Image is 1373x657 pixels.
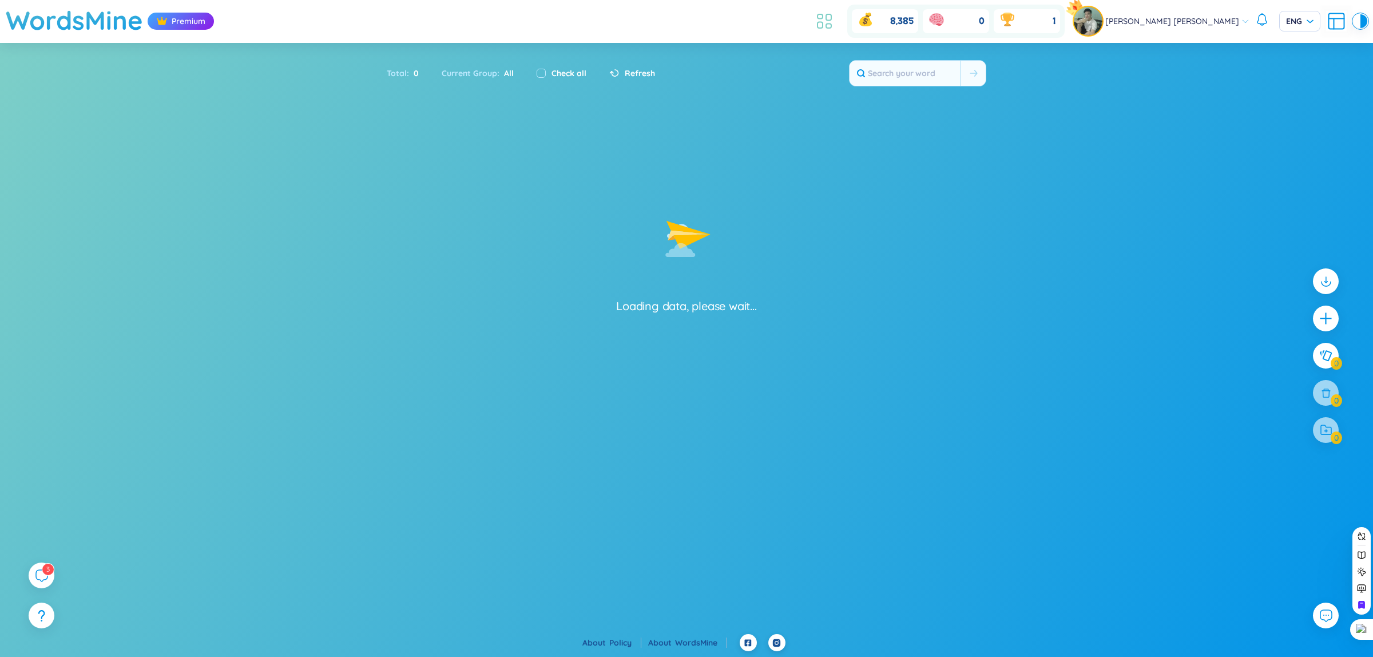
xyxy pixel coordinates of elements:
[430,61,525,85] div: Current Group :
[616,298,756,314] div: Loading data, please wait...
[148,13,214,30] div: Premium
[890,15,914,27] span: 8,385
[499,68,514,78] span: All
[582,636,641,649] div: About
[42,564,54,575] sup: 3
[1105,15,1239,27] span: [PERSON_NAME] [PERSON_NAME]
[551,67,586,80] label: Check all
[387,61,430,85] div: Total :
[409,67,419,80] span: 0
[156,15,168,27] img: crown icon
[1074,7,1105,35] a: avatarpro
[1319,311,1333,326] span: plus
[46,565,50,573] span: 3
[1286,15,1314,27] span: ENG
[1074,7,1102,35] img: avatar
[1053,15,1055,27] span: 1
[625,67,655,80] span: Refresh
[675,638,727,648] a: WordsMine
[979,15,985,27] span: 0
[609,638,641,648] a: Policy
[648,636,727,649] div: About
[850,61,961,86] input: Search your word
